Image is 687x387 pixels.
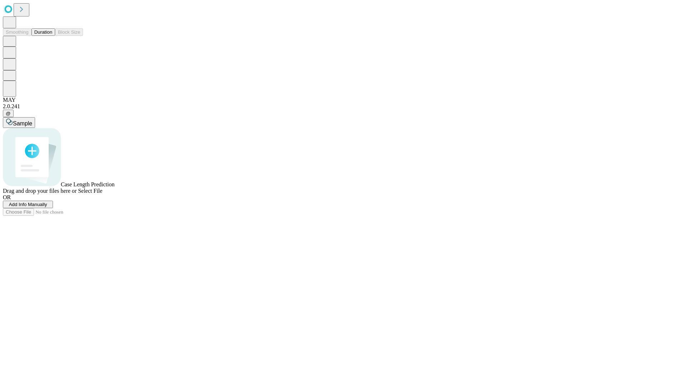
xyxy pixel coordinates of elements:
[3,201,53,208] button: Add Info Manually
[3,194,11,200] span: OR
[9,202,47,207] span: Add Info Manually
[3,117,35,128] button: Sample
[31,28,55,36] button: Duration
[3,97,684,103] div: MAY
[78,188,102,194] span: Select File
[3,28,31,36] button: Smoothing
[6,111,11,116] span: @
[61,181,114,187] span: Case Length Prediction
[3,110,14,117] button: @
[55,28,83,36] button: Block Size
[13,120,32,126] span: Sample
[3,103,684,110] div: 2.0.241
[3,188,77,194] span: Drag and drop your files here or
